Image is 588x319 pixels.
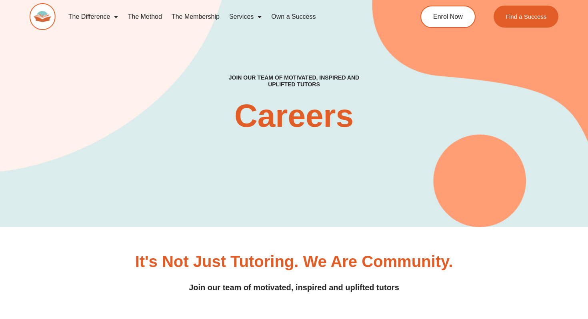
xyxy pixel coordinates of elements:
a: Own a Success [266,8,320,26]
h4: Join our team of motivated, inspired and uplifted tutors​ [216,74,372,88]
span: Find a Success [506,14,547,20]
a: Enrol Now [420,6,476,28]
a: The Membership [167,8,224,26]
a: Find a Success [494,6,559,28]
nav: Menu [64,8,390,26]
a: The Method [123,8,166,26]
h3: It's Not Just Tutoring. We are Community. [135,253,453,269]
a: The Difference [64,8,123,26]
span: Enrol Now [433,14,463,20]
a: Services [224,8,266,26]
h2: Careers [174,100,414,132]
h4: Join our team of motivated, inspired and uplifted tutors [61,281,527,294]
